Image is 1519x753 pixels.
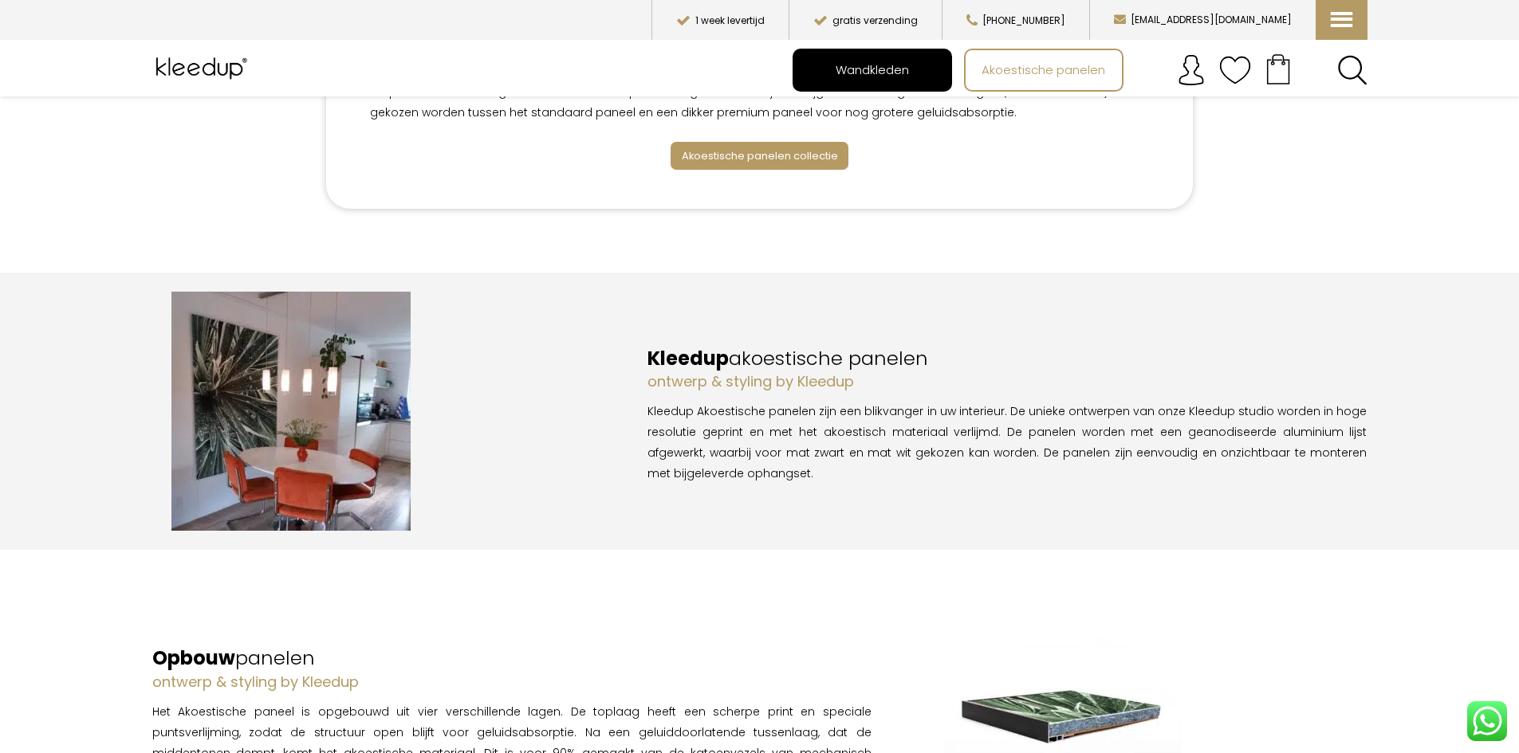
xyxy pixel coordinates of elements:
[1219,54,1251,86] img: verlanglijstje.svg
[1251,49,1305,88] a: Your cart
[647,401,1367,484] p: Kleedup Akoestische panelen zijn een blikvanger in uw interieur. De unieke ontwerpen van onze Kle...
[682,148,838,163] span: Akoestische panelen collectie
[973,55,1114,85] span: Akoestische panelen
[794,50,950,90] a: Wandkleden
[827,55,918,85] span: Wandkleden
[647,371,1367,391] h4: ontwerp & styling by Kleedup
[793,49,1379,92] nav: Main menu
[647,345,1367,372] h2: akoestische panelen
[152,645,235,671] strong: Opbouw
[152,645,872,672] h2: panelen
[966,50,1122,90] a: Akoestische panelen
[1175,54,1207,86] img: account.svg
[671,142,849,170] a: Akoestische panelen collectie
[370,81,1150,123] p: De panelen worden afgemonteerd thuis of op kantoor geleverd en zijn verkrijgbaar in zeer grote af...
[647,345,729,371] strong: Kleedup
[152,672,872,692] h4: ontwerp & styling by Kleedup
[152,49,255,88] img: Kleedup
[1337,55,1367,85] a: Search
